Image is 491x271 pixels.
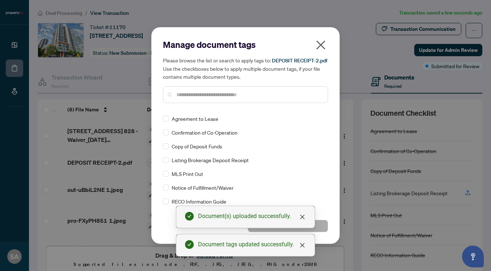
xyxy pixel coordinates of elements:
span: close [299,242,305,248]
span: Copy of Deposit Funds [172,142,222,150]
h2: Manage document tags [163,39,328,50]
span: MLS Print Out [172,170,203,178]
span: close [315,39,327,51]
h5: Please browse the list or search to apply tags to: Use the checkboxes below to apply multiple doc... [163,56,328,81]
span: Listing Brokerage Deposit Receipt [172,156,249,164]
span: DEPOSIT RECEIPT-2.pdf [272,57,327,64]
a: Close [298,213,306,221]
span: check-circle [185,240,194,249]
span: Confirmation of Co-Operation [172,128,238,136]
div: Document tags updated successfully. [198,240,306,249]
button: Cancel [163,220,243,232]
button: Open asap [462,246,484,267]
span: check-circle [185,212,194,221]
span: RECO Information Guide [172,197,226,205]
span: close [299,214,305,220]
a: Close [298,241,306,249]
span: Notice of Fulfillment/Waiver [172,184,234,192]
div: Document(s) uploaded successfully. [198,212,306,221]
span: Agreement to Lease [172,115,218,123]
